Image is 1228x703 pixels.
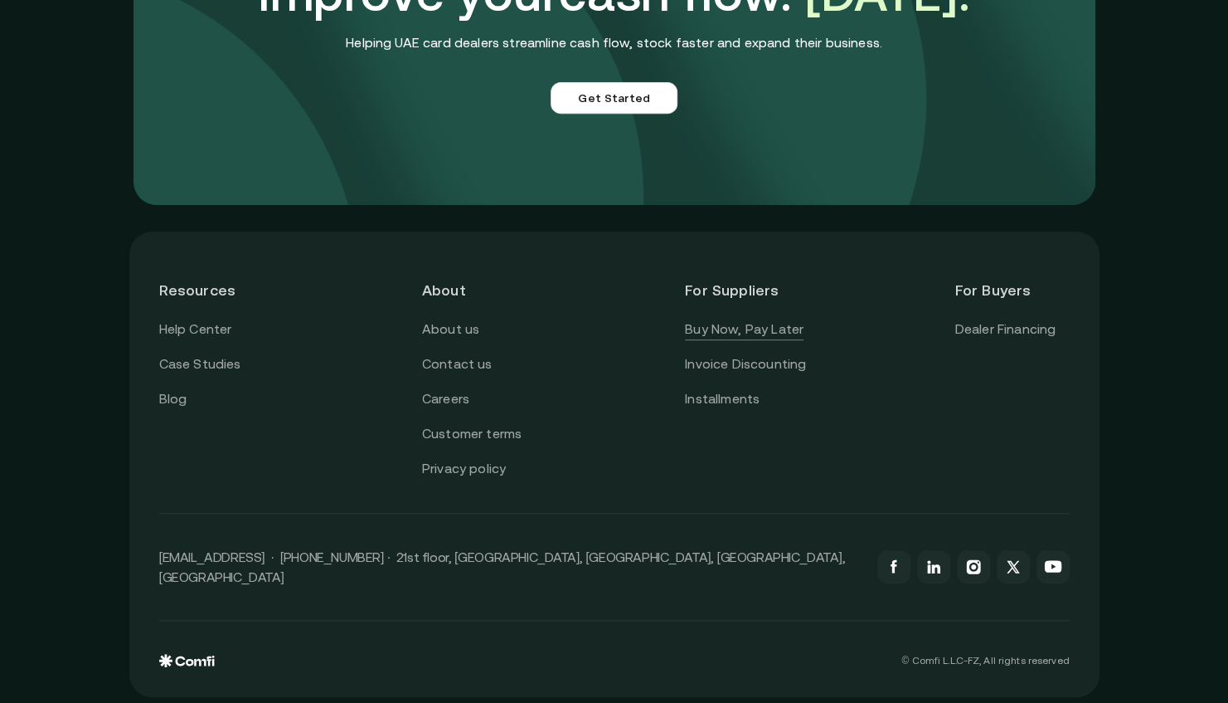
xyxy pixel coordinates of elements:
p: [EMAIL_ADDRESS] · [PHONE_NUMBER] · 21st floor, [GEOGRAPHIC_DATA], [GEOGRAPHIC_DATA], [GEOGRAPHIC_... [159,547,861,587]
a: Buy Now, Pay Later [685,319,803,340]
header: Resources [159,261,274,319]
a: Dealer Financing [954,319,1056,340]
a: Careers [422,388,469,410]
a: Help Center [159,319,232,340]
a: Invoice Discounting [685,354,806,375]
a: Blog [159,388,187,410]
a: Privacy policy [422,458,506,480]
a: About us [422,319,479,340]
header: For Buyers [954,261,1069,319]
a: Customer terms [422,423,522,445]
header: About [422,261,536,319]
p: Helping UAE card dealers streamline cash flow, stock faster and expand their business. [346,33,882,52]
img: comfi logo [159,654,215,667]
header: For Suppliers [685,261,806,319]
a: Contact us [422,354,493,375]
p: © Comfi L.L.C-FZ, All rights reserved [901,655,1069,666]
a: Installments [685,388,760,410]
a: Get Started [551,82,677,114]
a: Case Studies [159,354,241,375]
